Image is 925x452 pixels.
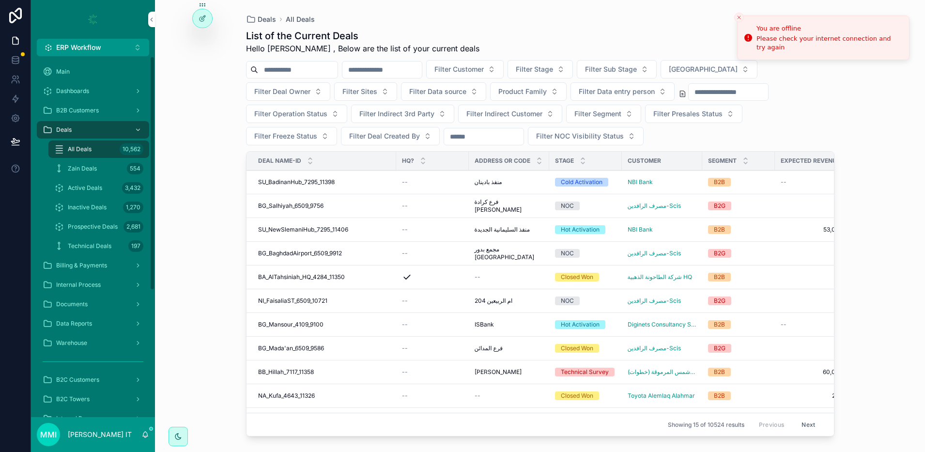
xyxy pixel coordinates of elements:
[68,203,107,211] span: Inactive Deals
[258,249,342,257] span: BG_BaghdadAirport_6509_9912
[555,225,616,234] a: Hot Activation
[628,297,681,305] span: مصرف الرافدين-Scis
[56,126,72,134] span: Deals
[359,109,434,119] span: Filter Indirect 3rd Party
[258,392,390,400] a: NA_Kufa_4643_11326
[56,68,70,76] span: Main
[628,178,696,186] a: NBI Bank
[349,131,420,141] span: Filter Deal Created By
[570,82,675,101] button: Select Button
[258,15,276,24] span: Deals
[37,334,149,352] a: Warehouse
[555,202,616,210] a: NOC
[68,165,97,172] span: Zain Deals
[645,105,742,123] button: Select Button
[781,344,852,352] a: 0.00
[714,368,725,376] div: B2B
[781,249,852,257] span: 0.00
[628,297,696,305] a: مصرف الرافدين-Scis
[561,296,574,305] div: NOC
[56,262,107,269] span: Billing & Payments
[286,15,315,24] span: All Deals
[258,249,390,257] a: BG_BaghdadAirport_6509_9912
[475,392,480,400] span: --
[48,160,149,177] a: Zain Deals554
[781,178,852,186] a: --
[48,237,149,255] a: Technical Deals197
[585,64,637,74] span: Filter Sub Stage
[628,368,696,376] span: شركة شمس المرموقة (خطوات)
[56,300,88,308] span: Documents
[561,368,609,376] div: Technical Survey
[68,184,102,192] span: Active Deals
[258,297,390,305] a: NI_FaisaliaST_6509_10721
[708,225,769,234] a: B2B
[258,297,327,305] span: NI_FaisaliaST_6509_10721
[401,82,486,101] button: Select Button
[628,249,681,257] span: مصرف الرافدين-Scis
[123,221,143,233] div: 2,681
[85,12,101,27] img: App logo
[708,178,769,187] a: B2B
[342,87,377,96] span: Filter Sites
[48,199,149,216] a: Inactive Deals1,270
[434,64,484,74] span: Filter Customer
[246,105,347,123] button: Select Button
[258,321,324,328] span: BG_Mansour_4109_9100
[402,297,463,305] a: --
[258,202,390,210] a: BG_Salhiyah_6509_9756
[781,226,852,234] span: 53,000.00
[668,421,744,429] span: Showing 15 of 10524 results
[409,87,466,96] span: Filter Data source
[475,157,530,165] span: Address or Code
[561,320,600,329] div: Hot Activation
[258,178,335,186] span: SU_BadinanHub_7295_11398
[555,368,616,376] a: Technical Survey
[56,320,92,327] span: Data Reports
[708,273,769,281] a: B2B
[714,225,725,234] div: B2B
[246,127,337,145] button: Select Button
[574,109,621,119] span: Filter Segment
[669,64,738,74] span: [GEOGRAPHIC_DATA]
[628,392,695,400] a: Toyota Alemlaq Alahmar
[714,202,725,210] div: B2G
[37,315,149,332] a: Data Reports
[555,296,616,305] a: NOC
[661,60,757,78] button: Select Button
[246,82,330,101] button: Select Button
[56,395,90,403] span: B2C Towers
[490,82,567,101] button: Select Button
[795,417,822,432] button: Next
[258,344,390,352] a: BG_Mada'an_6509_9586
[475,198,543,214] span: فرع كرادة [PERSON_NAME]
[466,109,542,119] span: Filter Indirect Customer
[402,178,408,186] span: --
[37,257,149,274] a: Billing & Payments
[628,321,696,328] span: Diginets Consultancy Service Limited
[561,249,574,258] div: NOC
[555,320,616,329] a: Hot Activation
[508,60,573,78] button: Select Button
[475,246,543,261] span: مجمع بدور [GEOGRAPHIC_DATA]
[781,321,852,328] a: --
[402,226,463,234] a: --
[475,178,502,186] span: منفذ بادينان
[37,39,149,56] button: Select Button
[561,202,574,210] div: NOC
[781,368,852,376] span: 60,000.00
[258,392,315,400] span: NA_Kufa_4643_11326
[258,202,324,210] span: BG_Salhiyah_6509_9756
[714,178,725,187] div: B2B
[781,273,852,281] span: 0.00
[56,87,89,95] span: Dashboards
[475,321,543,328] a: ISBank
[334,82,397,101] button: Select Button
[56,281,101,289] span: Internal Process
[781,157,840,165] span: Expected Revenue
[56,376,99,384] span: B2C Customers
[628,392,696,400] a: Toyota Alemlaq Alahmar
[714,320,725,329] div: B2B
[37,82,149,100] a: Dashboards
